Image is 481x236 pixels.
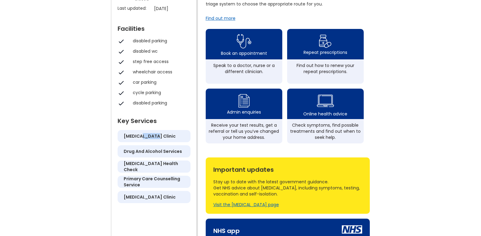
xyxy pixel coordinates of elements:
h5: [MEDICAL_DATA] clinic [124,194,176,200]
a: book appointment icon Book an appointmentSpeak to a doctor, nurse or a different clinician. [206,29,282,84]
h5: primary care counselling service [124,176,184,188]
div: Speak to a doctor, nurse or a different clinician. [209,62,279,75]
a: health advice iconOnline health adviceCheck symptoms, find possible treatments and find out when ... [287,89,364,143]
img: repeat prescription icon [319,33,332,49]
img: book appointment icon [237,32,251,50]
div: Find out how to renew your repeat prescriptions. [290,62,361,75]
div: disabled parking [133,100,187,106]
div: disabled parking [133,38,187,44]
div: Online health advice [303,111,347,117]
div: car parking [133,79,187,85]
div: Receive your test results, get a referral or tell us you’ve changed your home address. [209,122,279,140]
h5: drug and alcohol services [124,148,182,154]
div: NHS app [213,225,240,234]
img: health advice icon [317,91,334,111]
a: Find out more [206,15,235,21]
img: admin enquiry icon [237,93,251,109]
div: step free access [133,58,187,65]
div: Stay up to date with the latest government guidance. Get NHS advice about [MEDICAL_DATA], includi... [213,179,362,197]
div: Repeat prescriptions [304,49,347,55]
a: Visit the [MEDICAL_DATA] page [213,202,279,208]
p: [DATE] [154,5,194,12]
a: admin enquiry iconAdmin enquiriesReceive your test results, get a referral or tell us you’ve chan... [206,89,282,143]
div: disabled wc [133,48,187,54]
div: cycle parking [133,90,187,96]
p: Last updated: [118,5,151,11]
div: Admin enquiries [227,109,261,115]
div: Book an appointment [221,50,267,56]
div: wheelchair access [133,69,187,75]
h5: [MEDICAL_DATA] health check [124,160,184,173]
h5: [MEDICAL_DATA] clinic [124,133,176,139]
a: repeat prescription iconRepeat prescriptionsFind out how to renew your repeat prescriptions. [287,29,364,84]
div: Check symptoms, find possible treatments and find out when to seek help. [290,122,361,140]
img: nhs icon white [342,225,362,234]
div: Facilities [118,23,191,32]
div: Key Services [118,115,191,124]
div: Important updates [213,164,362,173]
